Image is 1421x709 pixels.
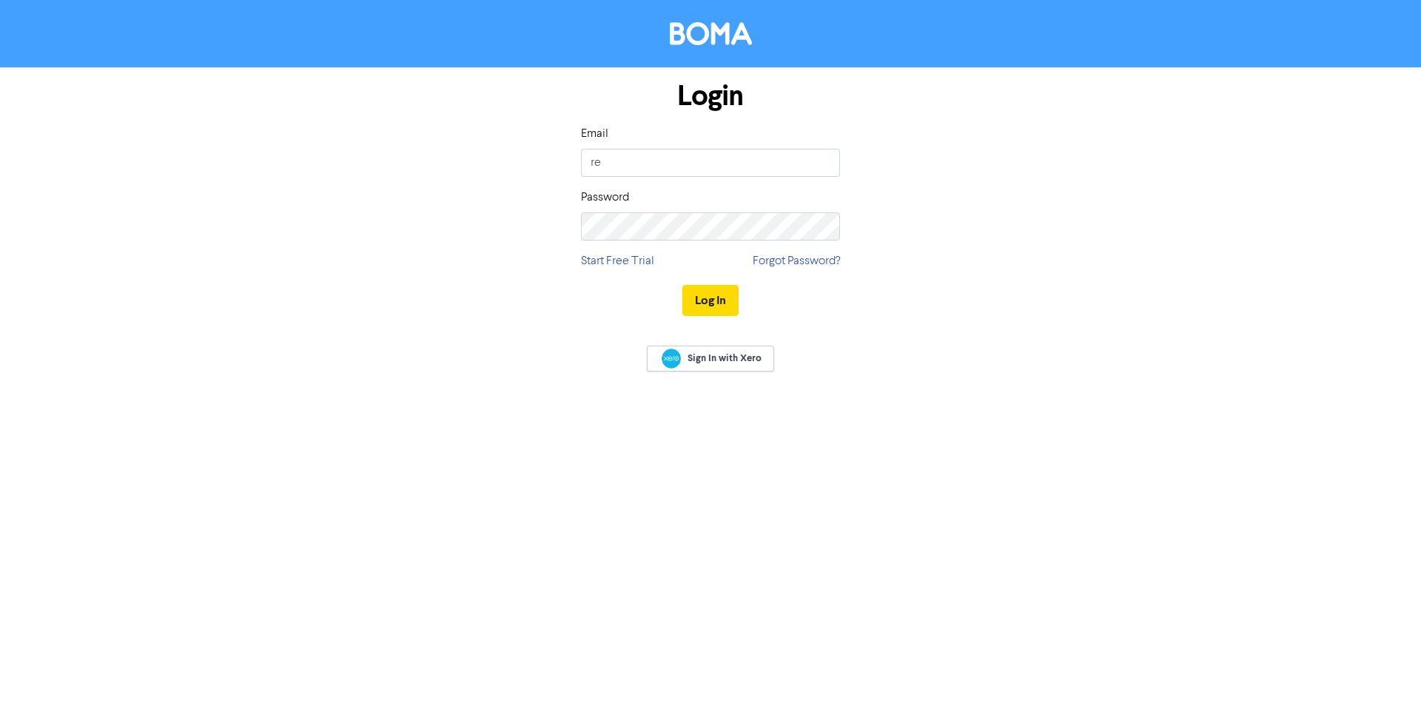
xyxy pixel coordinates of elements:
[682,285,739,316] button: Log In
[662,349,681,369] img: Xero logo
[688,352,762,365] span: Sign In with Xero
[753,252,840,270] a: Forgot Password?
[581,125,608,143] label: Email
[581,189,629,206] label: Password
[581,79,840,113] h1: Login
[581,252,654,270] a: Start Free Trial
[670,22,752,45] img: BOMA Logo
[647,346,774,372] a: Sign In with Xero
